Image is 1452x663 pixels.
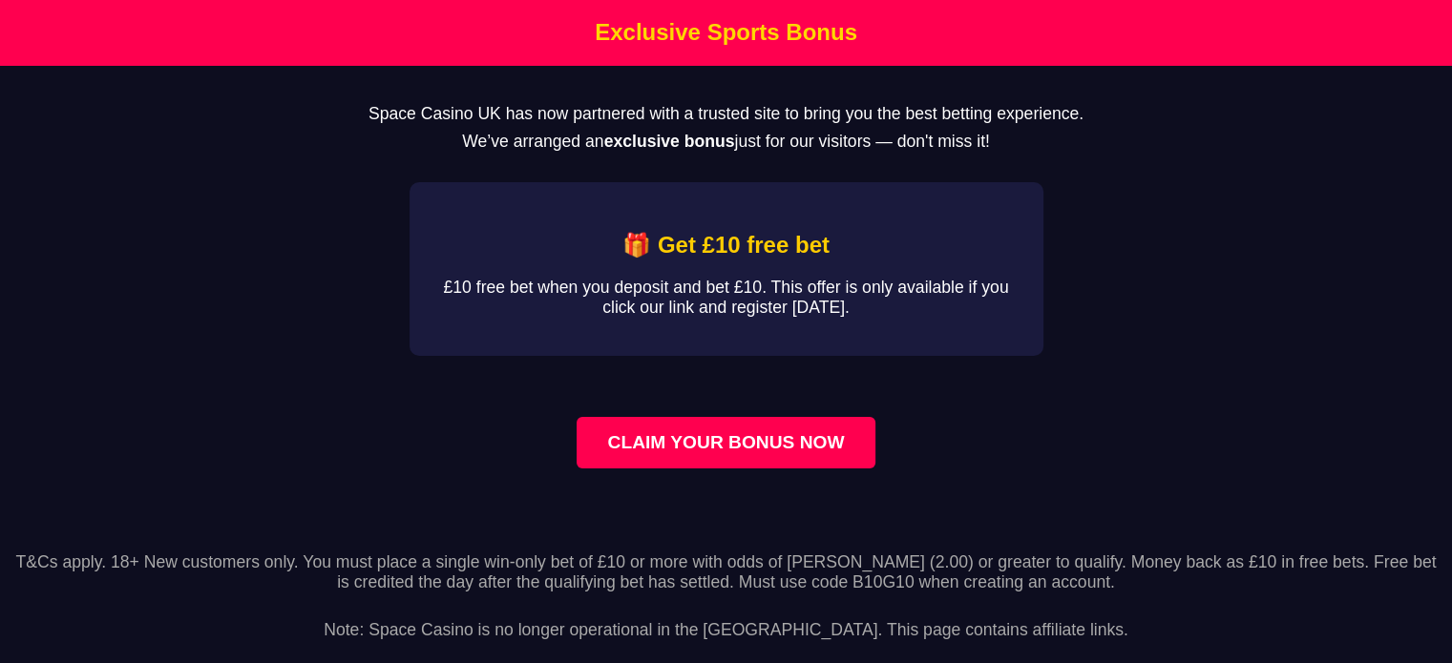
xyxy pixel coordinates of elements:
[410,182,1043,356] div: Affiliate Bonus
[440,232,1013,259] h2: 🎁 Get £10 free bet
[31,132,1421,152] p: We’ve arranged an just for our visitors — don't miss it!
[5,19,1447,46] h1: Exclusive Sports Bonus
[577,417,874,468] a: Claim your bonus now
[440,278,1013,318] p: £10 free bet when you deposit and bet £10. This offer is only available if you click our link and...
[15,600,1437,640] p: Note: Space Casino is no longer operational in the [GEOGRAPHIC_DATA]. This page contains affiliat...
[604,132,735,151] strong: exclusive bonus
[31,104,1421,124] p: Space Casino UK has now partnered with a trusted site to bring you the best betting experience.
[15,552,1437,592] p: T&Cs apply. 18+ New customers only. You must place a single win-only bet of £10 or more with odds...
